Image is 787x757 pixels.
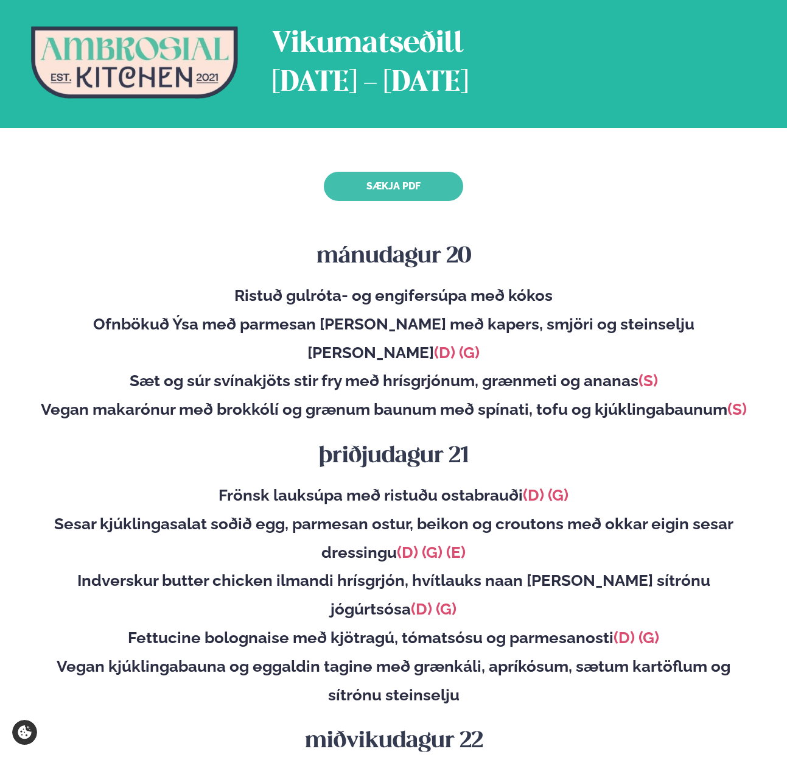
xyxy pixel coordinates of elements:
[614,628,659,647] span: (D) (G)
[411,600,456,618] span: (D) (G)
[638,371,658,390] span: (S)
[434,343,480,362] span: (D) (G)
[31,367,756,395] div: Sæt og súr svínakjöts stir fry með hrísgrjónum, grænmeti og ananas
[31,566,756,624] div: Indverskur butter chicken ilmandi hrísgrjón, hvítlauks naan [PERSON_NAME] sítrónu jógúrtsósa
[31,281,756,310] div: Ristuð gulróta- og engifersúpa með kókos
[31,442,756,471] h3: þriðjudagur 21
[272,64,469,103] div: [DATE] - [DATE]
[272,25,469,64] div: Vikumatseðill
[31,727,756,756] h3: miðvikudagur 22
[31,395,756,424] div: Vegan makarónur með brokkólí og grænum baunum með spínati, tofu og kjúklingabaunum
[31,652,756,709] div: Vegan kjúklingabauna og eggaldin tagine með grænkáli, apríkósum, sætum kartöflum og sítrónu stein...
[31,510,756,567] div: Sesar kjúklingasalat soðið egg, parmesan ostur, beikon og croutons með okkar eigin sesar dressingu
[523,486,568,504] span: (D) (G)
[324,172,463,201] a: Sækja PDF
[727,400,747,418] span: (S)
[31,310,756,367] div: Ofnbökuð Ýsa með parmesan [PERSON_NAME] með kapers, smjöri og steinselju [PERSON_NAME]
[31,242,756,272] h3: mánudagur 20
[31,26,238,99] img: Logo
[31,624,756,652] div: Fettucine bolognaise með kjötragú, tómatsósu og parmesanosti
[12,720,37,745] a: Cookie settings
[31,481,756,510] div: Frönsk lauksúpa með ristuðu ostabrauði
[397,543,466,562] span: (D) (G) (E)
